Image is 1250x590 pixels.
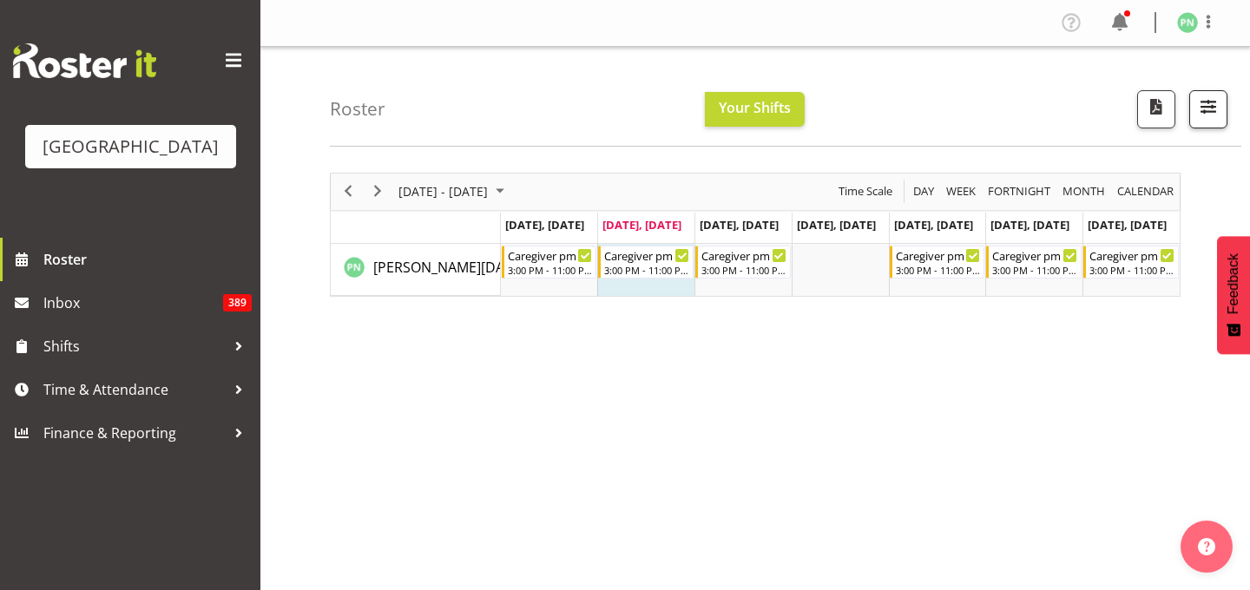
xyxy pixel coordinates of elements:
div: Caregiver pm [1089,246,1174,264]
div: Penny Navidad"s event - Caregiver pm Begin From Saturday, October 11, 2025 at 3:00:00 PM GMT+13:0... [986,246,1082,279]
button: Time Scale [836,180,896,202]
span: [DATE], [DATE] [602,217,681,233]
span: Time Scale [837,180,894,202]
span: Roster [43,246,252,272]
span: Feedback [1226,253,1241,314]
div: 3:00 PM - 11:00 PM [604,263,689,277]
span: Day [911,180,936,202]
span: Week [944,180,977,202]
button: Timeline Week [944,180,979,202]
button: October 2025 [396,180,512,202]
div: October 06 - 12, 2025 [392,174,515,210]
span: Shifts [43,333,226,359]
span: [DATE] - [DATE] [397,180,490,202]
h4: Roster [330,99,385,119]
button: Previous [337,180,360,202]
div: Timeline Week of October 7, 2025 [330,173,1181,297]
div: 3:00 PM - 11:00 PM [508,263,593,277]
div: 3:00 PM - 11:00 PM [1089,263,1174,277]
div: Caregiver pm [992,246,1077,264]
img: penny-navidad674.jpg [1177,12,1198,33]
button: Next [366,180,390,202]
button: Fortnight [985,180,1054,202]
button: Filter Shifts [1189,90,1227,128]
div: Penny Navidad"s event - Caregiver pm Begin From Tuesday, October 7, 2025 at 3:00:00 PM GMT+13:00 ... [598,246,694,279]
img: Rosterit website logo [13,43,156,78]
div: 3:00 PM - 11:00 PM [701,263,786,277]
button: Month [1115,180,1177,202]
span: Inbox [43,290,223,316]
a: [PERSON_NAME][DATE] [373,257,524,278]
span: [DATE], [DATE] [1088,217,1167,233]
table: Timeline Week of October 7, 2025 [501,244,1180,296]
span: Your Shifts [719,98,791,117]
div: Caregiver pm [701,246,786,264]
span: Month [1061,180,1107,202]
div: Caregiver pm [896,246,981,264]
span: [DATE], [DATE] [505,217,584,233]
img: help-xxl-2.png [1198,538,1215,555]
div: Penny Navidad"s event - Caregiver pm Begin From Friday, October 10, 2025 at 3:00:00 PM GMT+13:00 ... [890,246,985,279]
div: Penny Navidad"s event - Caregiver pm Begin From Monday, October 6, 2025 at 3:00:00 PM GMT+13:00 E... [502,246,597,279]
button: Download a PDF of the roster according to the set date range. [1137,90,1175,128]
div: Penny Navidad"s event - Caregiver pm Begin From Wednesday, October 8, 2025 at 3:00:00 PM GMT+13:0... [695,246,791,279]
div: 3:00 PM - 11:00 PM [896,263,981,277]
div: next period [363,174,392,210]
span: Fortnight [986,180,1052,202]
div: Caregiver pm [604,246,689,264]
div: [GEOGRAPHIC_DATA] [43,134,219,160]
span: [DATE], [DATE] [990,217,1069,233]
span: [PERSON_NAME][DATE] [373,258,524,277]
td: Penny Navidad resource [331,244,501,296]
span: [DATE], [DATE] [700,217,779,233]
span: [DATE], [DATE] [894,217,973,233]
button: Timeline Month [1060,180,1109,202]
div: 3:00 PM - 11:00 PM [992,263,1077,277]
span: Finance & Reporting [43,420,226,446]
button: Feedback - Show survey [1217,236,1250,354]
div: previous period [333,174,363,210]
button: Your Shifts [705,92,805,127]
div: Penny Navidad"s event - Caregiver pm Begin From Sunday, October 12, 2025 at 3:00:00 PM GMT+13:00 ... [1083,246,1179,279]
span: [DATE], [DATE] [797,217,876,233]
button: Timeline Day [911,180,937,202]
span: 389 [223,294,252,311]
span: Time & Attendance [43,377,226,403]
span: calendar [1115,180,1175,202]
div: Caregiver pm [508,246,593,264]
